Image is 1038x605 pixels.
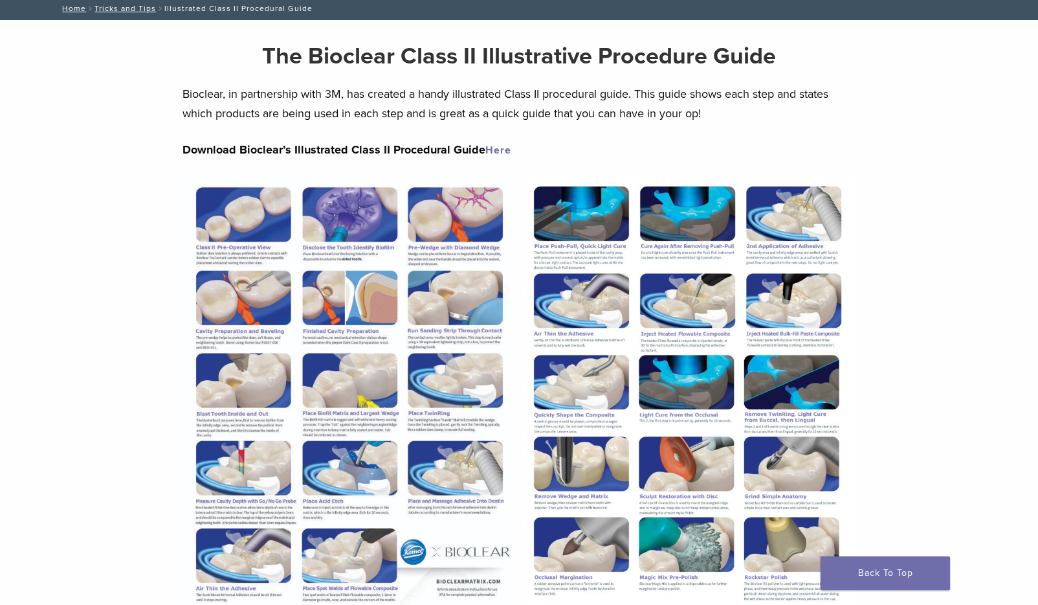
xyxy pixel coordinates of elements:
[262,42,776,70] strong: The Bioclear Class II Illustrative Procedure Guide
[94,4,156,13] a: Tricks and Tips
[182,84,855,123] p: Bioclear, in partnership with 3M, has created a handy illustrated Class II procedural guide. This...
[58,4,86,13] a: Home
[485,144,511,157] a: Here
[182,143,511,157] strong: Download Bioclear’s Illustrated Class II Procedural Guide
[821,556,950,590] a: Back To Top
[156,5,164,12] span: /
[86,5,94,12] span: /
